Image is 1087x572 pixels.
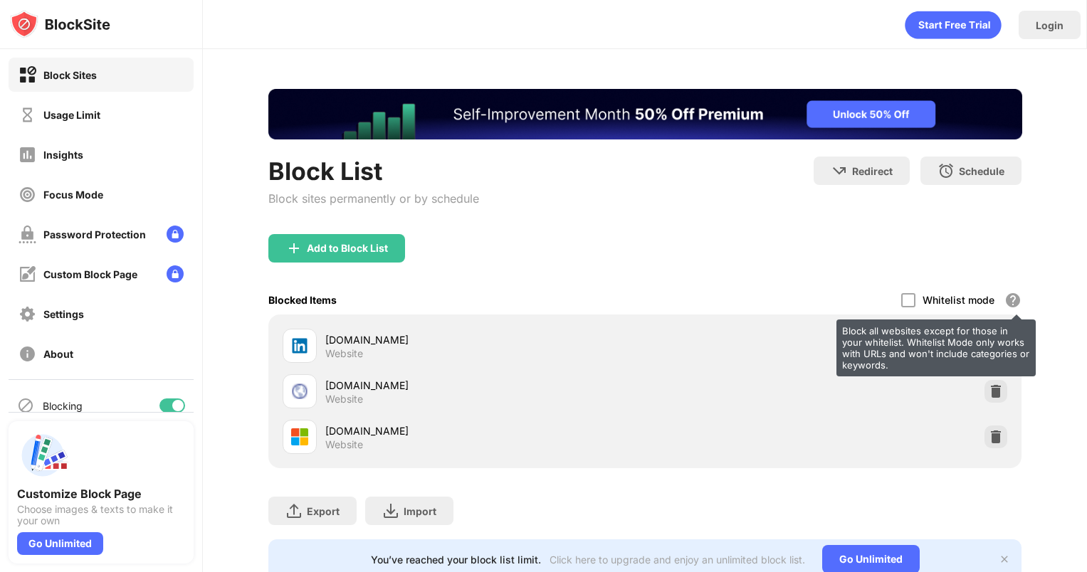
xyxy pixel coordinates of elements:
img: focus-off.svg [19,186,36,203]
div: Go Unlimited [17,532,103,555]
div: Block all websites except for those in your whitelist. Whitelist Mode only works with URLs and wo... [836,319,1036,376]
img: customize-block-page-off.svg [19,265,36,283]
div: animation [905,11,1002,39]
div: Blocked Items [268,294,337,306]
iframe: Banner [268,89,1022,139]
div: Click here to upgrade and enjoy an unlimited block list. [550,554,805,566]
img: blocking-icon.svg [17,397,34,414]
div: Block sites permanently or by schedule [268,191,479,206]
div: Schedule [959,165,1004,177]
div: Whitelist mode [923,294,994,306]
img: password-protection-off.svg [19,226,36,243]
img: lock-menu.svg [167,265,184,282]
div: Blocking [43,400,83,412]
div: [DOMAIN_NAME] [325,423,645,438]
img: favicons [291,428,308,445]
div: Insights [43,149,83,161]
div: Custom Block Page [43,268,137,280]
img: insights-off.svg [19,146,36,164]
div: Login [1036,19,1064,31]
div: Customize Block Page [17,487,185,501]
img: lock-menu.svg [167,226,184,243]
div: Usage Limit [43,109,100,121]
div: Redirect [852,165,893,177]
div: Export [307,505,340,517]
img: push-custom-page.svg [17,430,68,481]
div: Block Sites [43,69,97,81]
div: Website [325,438,363,451]
div: [DOMAIN_NAME] [325,378,645,393]
img: settings-off.svg [19,305,36,323]
img: logo-blocksite.svg [10,10,110,38]
img: block-on.svg [19,66,36,84]
div: Website [325,393,363,406]
img: about-off.svg [19,345,36,363]
div: Import [404,505,436,517]
img: time-usage-off.svg [19,106,36,124]
img: x-button.svg [999,554,1010,565]
div: About [43,348,73,360]
div: Choose images & texts to make it your own [17,504,185,526]
div: [DOMAIN_NAME] [325,332,645,347]
div: Add to Block List [307,243,388,254]
img: favicons [291,383,308,400]
div: Website [325,347,363,360]
div: Focus Mode [43,189,103,201]
div: You’ve reached your block list limit. [371,554,541,566]
div: Settings [43,308,84,320]
img: favicons [291,337,308,354]
div: Block List [268,157,479,186]
div: Password Protection [43,228,146,240]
